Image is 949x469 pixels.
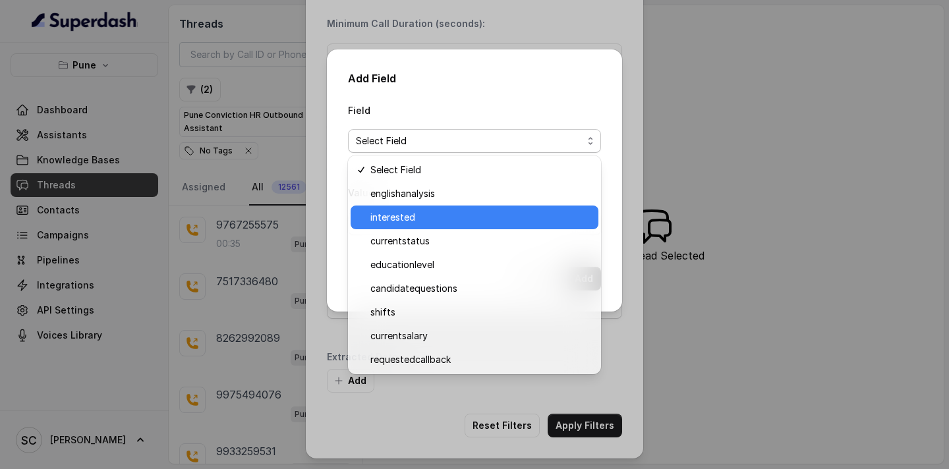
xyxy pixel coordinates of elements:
span: Select Field [356,133,583,149]
button: Select Field [348,129,601,153]
span: shifts [370,304,590,320]
span: requestedcallback [370,352,590,368]
span: englishanalysis [370,186,590,202]
span: currentsalary [370,328,590,344]
span: currentstatus [370,233,590,249]
span: candidatequestions [370,281,590,296]
span: educationlevel [370,257,590,273]
span: interested [370,209,590,225]
span: Select Field [370,162,590,178]
div: Select Field [348,155,601,374]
